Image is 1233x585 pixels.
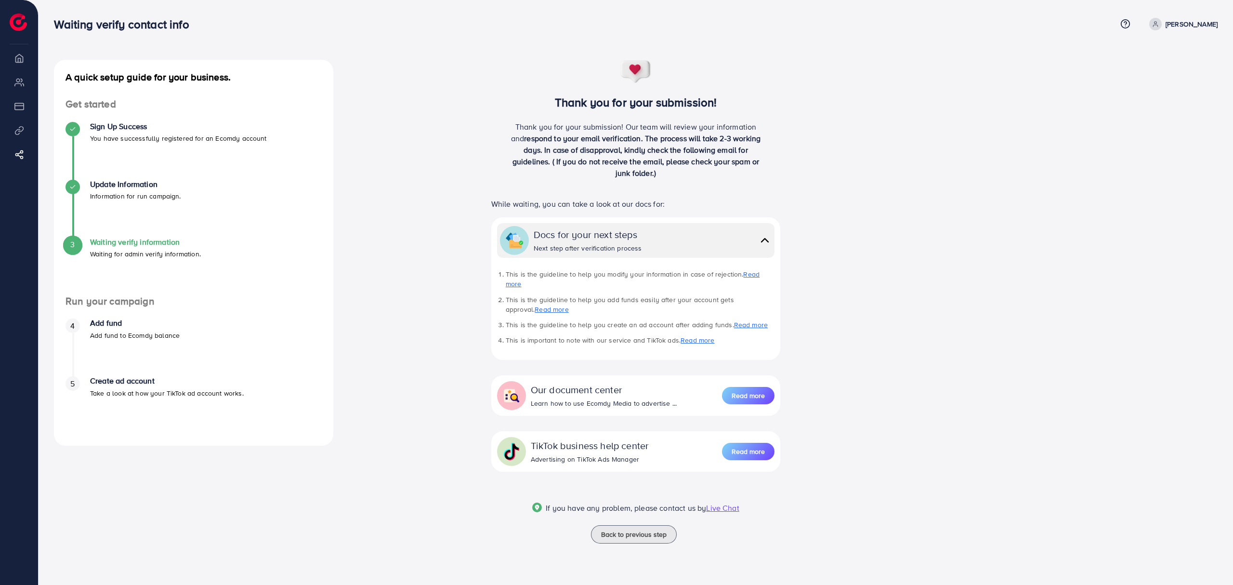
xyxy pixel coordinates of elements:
a: Read more [535,305,568,314]
li: Add fund [54,319,333,376]
span: If you have any problem, please contact us by [546,503,706,513]
div: Learn how to use Ecomdy Media to advertise ... [531,399,677,408]
p: Add fund to Ecomdy balance [90,330,180,341]
img: success [620,60,652,84]
li: Waiting verify information [54,238,333,295]
div: Docs for your next steps [534,227,642,241]
img: collapse [758,233,772,247]
div: Advertising on TikTok Ads Manager [531,454,649,464]
span: Live Chat [706,503,739,513]
p: While waiting, you can take a look at our docs for: [491,198,780,210]
h4: Sign Up Success [90,122,267,131]
li: This is the guideline to help you add funds easily after your account gets approval. [506,295,774,315]
p: Thank you for your submission! Our team will review your information and [507,121,764,179]
button: Back to previous step [591,525,677,544]
p: Waiting for admin verify information. [90,248,201,260]
img: collapse [506,232,523,249]
span: Read more [732,391,765,400]
h4: Waiting verify information [90,238,201,247]
img: logo [10,13,27,31]
p: Take a look at how your TikTok ad account works. [90,387,244,399]
button: Read more [722,387,774,404]
li: This is important to note with our service and TikTok ads. [506,335,774,345]
img: collapse [503,387,520,404]
span: Back to previous step [601,530,667,539]
h3: Waiting verify contact info [54,17,197,31]
h4: Get started [54,98,333,110]
div: TikTok business help center [531,439,649,452]
li: This is the guideline to help you modify your information in case of rejection. [506,269,774,289]
a: Read more [722,442,774,461]
span: 5 [70,378,75,389]
p: Information for run campaign. [90,190,181,202]
a: Read more [506,269,760,289]
h3: Thank you for your submission! [475,95,797,109]
span: 4 [70,320,75,332]
h4: Add fund [90,319,180,328]
a: Read more [734,320,768,330]
span: Read more [732,447,765,456]
li: Create ad account [54,376,333,434]
img: collapse [503,443,520,460]
a: Read more [681,335,714,345]
span: respond to your email verification. The process will take 2-3 working days. In case of disapprova... [512,133,761,178]
button: Read more [722,443,774,460]
h4: A quick setup guide for your business. [54,71,333,83]
li: Sign Up Success [54,122,333,180]
h4: Run your campaign [54,295,333,307]
p: You have successfully registered for an Ecomdy account [90,133,267,144]
h4: Update Information [90,180,181,189]
p: [PERSON_NAME] [1166,18,1218,30]
li: This is the guideline to help you create an ad account after adding funds. [506,320,774,330]
a: Read more [722,386,774,405]
iframe: Chat [1192,542,1226,578]
div: Our document center [531,383,677,397]
li: Update Information [54,180,333,238]
img: Popup guide [532,503,542,512]
span: 3 [70,239,75,250]
h4: Create ad account [90,376,244,386]
div: Next step after verification process [534,243,642,253]
a: [PERSON_NAME] [1145,18,1218,30]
